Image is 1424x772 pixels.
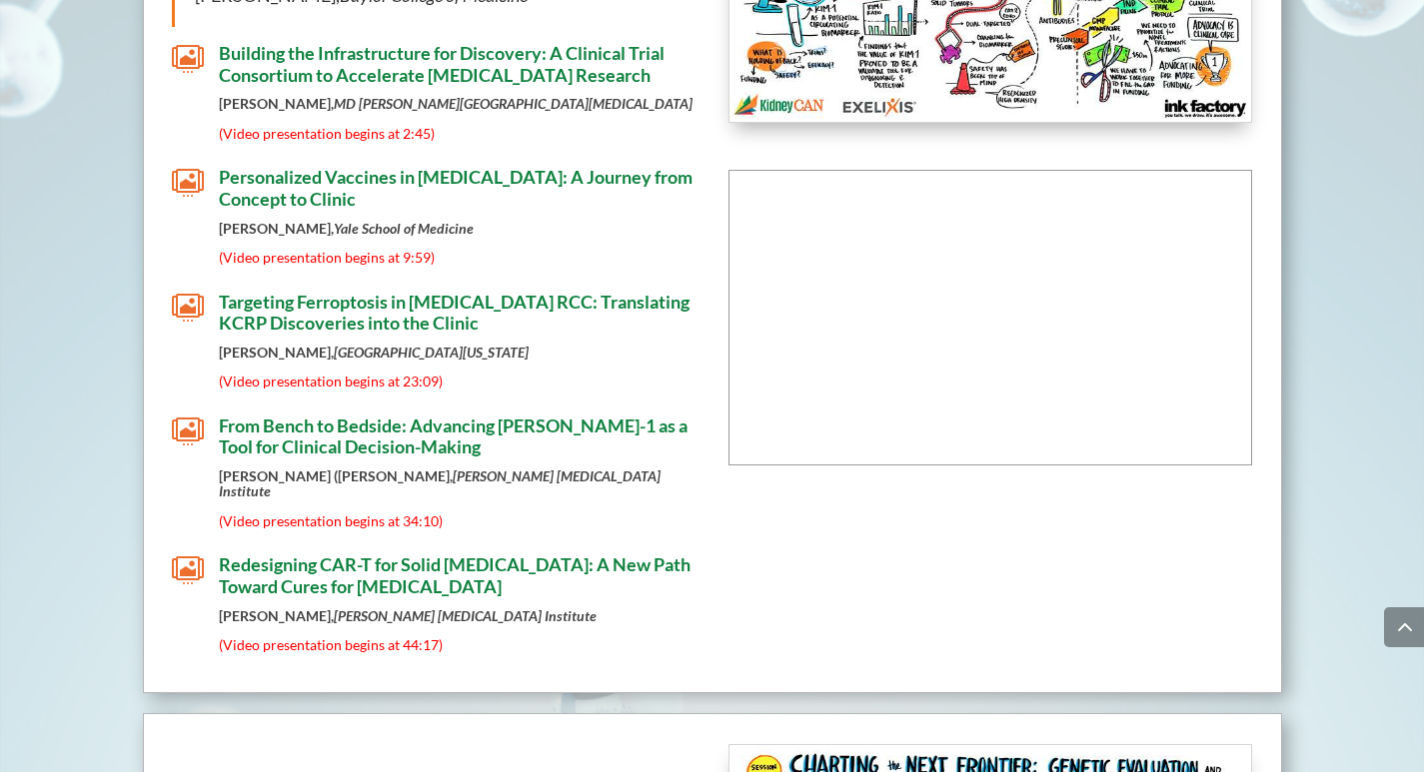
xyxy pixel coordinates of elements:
span: (Video presentation begins at 23:09) [219,373,443,389]
em: [PERSON_NAME] [MEDICAL_DATA] Institute [334,607,597,624]
span: (Video presentation begins at 34:10) [219,512,443,529]
span: Redesigning CAR-T for Solid [MEDICAL_DATA]: A New Path Toward Cures for [MEDICAL_DATA] [219,553,691,597]
span:  [172,415,204,447]
strong: [PERSON_NAME], [219,220,474,237]
strong: [PERSON_NAME], [219,95,693,112]
span: (Video presentation begins at 44:17) [219,636,443,653]
span: Targeting Ferroptosis in [MEDICAL_DATA] RCC: Translating KCRP Discoveries into the Clinic [219,291,690,335]
iframe: From Federal Funding to Patient Impact: Kidney Cancer Research That Delivers | KCRS 2025 [729,171,1251,464]
em: [GEOGRAPHIC_DATA][US_STATE] [334,344,529,361]
em: [PERSON_NAME] [MEDICAL_DATA] Institute [219,467,661,499]
strong: [PERSON_NAME] ([PERSON_NAME], [219,467,661,499]
em: MD [PERSON_NAME][GEOGRAPHIC_DATA][MEDICAL_DATA] [334,95,693,112]
span: Personalized Vaccines in [MEDICAL_DATA]: A Journey from Concept to Clinic [219,166,693,210]
span: (Video presentation begins at 9:59) [219,249,435,266]
span:  [172,554,204,586]
span: Building the Infrastructure for Discovery: A Clinical Trial Consortium to Accelerate [MEDICAL_DAT... [219,42,665,86]
em: Yale School of Medicine [334,220,474,237]
span: From Bench to Bedside: Advancing [PERSON_NAME]-1 as a Tool for Clinical Decision-Making [219,414,688,458]
strong: [PERSON_NAME], [219,607,597,624]
span:  [172,43,204,75]
span:  [172,292,204,324]
span: (Video presentation begins at 2:45) [219,125,435,142]
strong: [PERSON_NAME], [219,344,529,361]
span:  [172,167,204,199]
